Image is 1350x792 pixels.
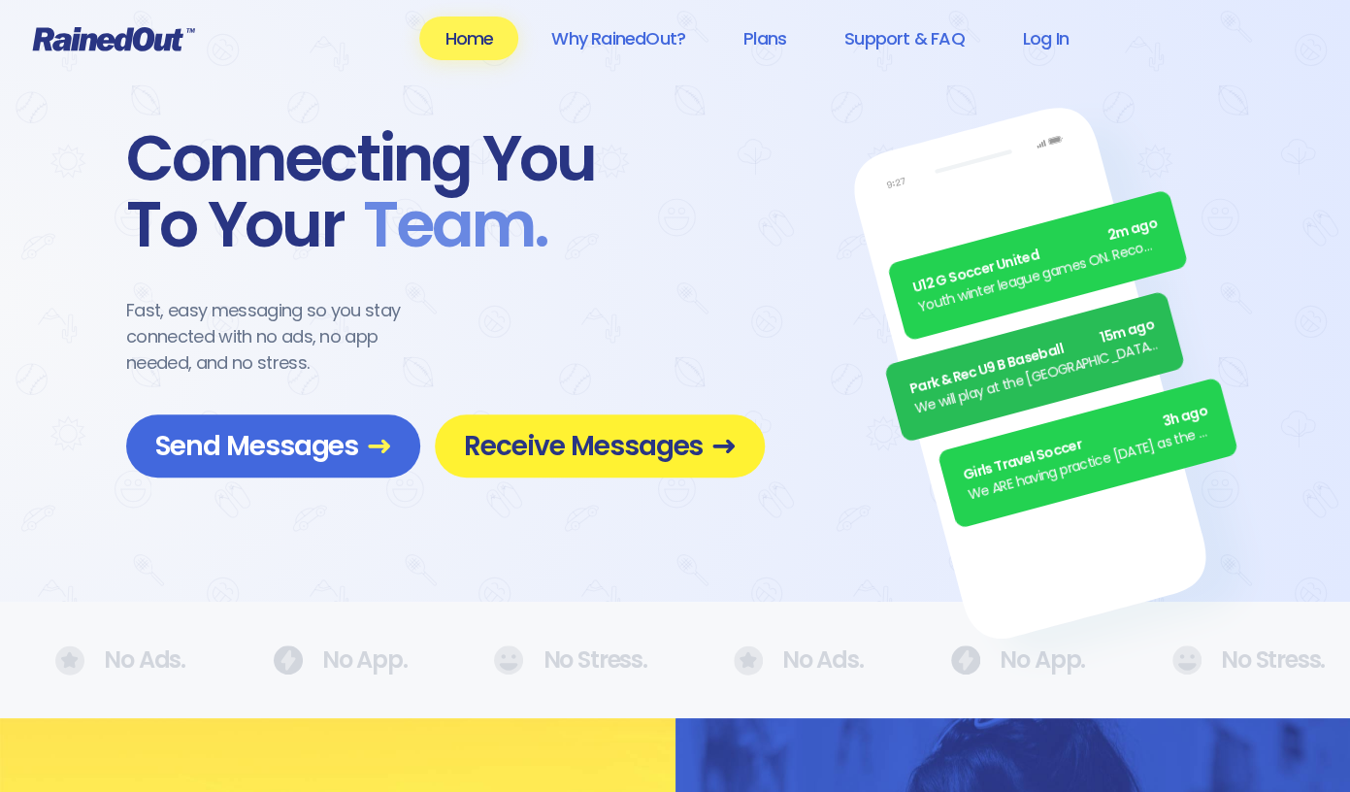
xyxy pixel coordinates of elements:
a: Log In [997,16,1093,60]
div: Girls Travel Soccer [960,401,1209,486]
a: Home [419,16,518,60]
div: Youth winter league games ON. Recommend running shoes/sneakers for players as option for footwear. [915,233,1165,318]
div: We ARE having practice [DATE] as the sun is finally out. [966,420,1215,506]
span: 3h ago [1160,401,1209,433]
div: No Stress. [1171,645,1295,675]
span: 2m ago [1104,214,1159,247]
div: No Stress. [493,645,616,675]
div: No App. [950,645,1055,675]
img: No Ads. [734,645,763,676]
span: Receive Messages [464,429,736,463]
img: No Ads. [273,645,303,675]
a: Receive Messages [435,414,765,478]
span: Team . [344,192,547,258]
img: No Ads. [493,645,523,675]
div: U12 G Soccer United [910,214,1160,299]
span: Send Messages [155,429,391,463]
div: Connecting You To Your [126,126,765,258]
div: Park & Rec U9 B Baseball [907,314,1157,400]
a: Plans [718,16,811,60]
span: 15m ago [1098,314,1156,348]
a: Send Messages [126,414,420,478]
img: No Ads. [950,645,980,675]
div: No Ads. [55,645,156,676]
a: Why RainedOut? [526,16,710,60]
img: No Ads. [1171,645,1202,675]
img: No Ads. [55,645,84,676]
a: Support & FAQ [819,16,989,60]
div: No App. [273,645,378,675]
div: Fast, easy messaging so you stay connected with no ads, no app needed, and no stress. [126,297,437,376]
div: No Ads. [734,645,835,676]
div: We will play at the [GEOGRAPHIC_DATA]. Wear white, be at the field by 5pm. [912,334,1162,419]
